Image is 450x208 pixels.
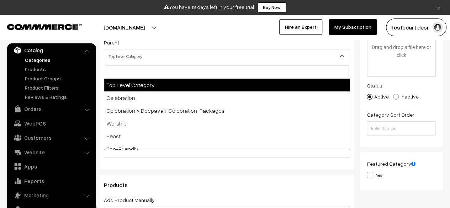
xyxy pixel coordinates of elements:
a: Products [23,65,94,73]
a: Website [9,146,94,159]
li: Eco-Friendly [104,143,350,155]
a: Marketing [9,189,94,202]
li: Celebration > Deepavali-Celebration-Packages [104,104,350,117]
label: Parent [104,39,119,46]
a: Apps [9,160,94,173]
button: festecart desi [386,18,446,36]
a: Categories [23,56,94,64]
span: Top Level Category [104,50,350,63]
a: Hire an Expert [279,19,322,35]
a: Buy Now [258,2,286,12]
a: Product Groups [23,75,94,82]
div: You have 18 days left in your free trial [2,2,448,12]
li: Top Level Category [104,79,350,91]
label: Status [367,82,382,89]
a: Reports [9,175,94,187]
input: Enter Number [367,121,436,135]
li: Celebration [104,91,350,104]
span: Top Level Category [104,49,350,63]
span: Products [104,181,136,188]
label: Active [367,93,388,100]
a: Customers [9,131,94,144]
a: Reviews & Ratings [23,93,94,101]
button: [DOMAIN_NAME] [79,18,170,36]
a: My Subscription [329,19,377,35]
a: WebPOS [9,117,94,130]
label: Yes [367,171,382,178]
label: Add Product Manually [104,196,155,204]
li: Worship [104,117,350,130]
li: Feast [104,130,350,143]
a: COMMMERCE [7,22,69,31]
img: COMMMERCE [7,24,82,30]
a: Catalog [9,44,94,57]
a: Product Filters [23,84,94,91]
img: user [432,22,443,33]
label: Featured Category [367,160,415,167]
a: Orders [9,102,94,115]
a: × [434,3,444,12]
label: Category Sort Order [367,111,414,118]
label: Inactive [393,93,418,100]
